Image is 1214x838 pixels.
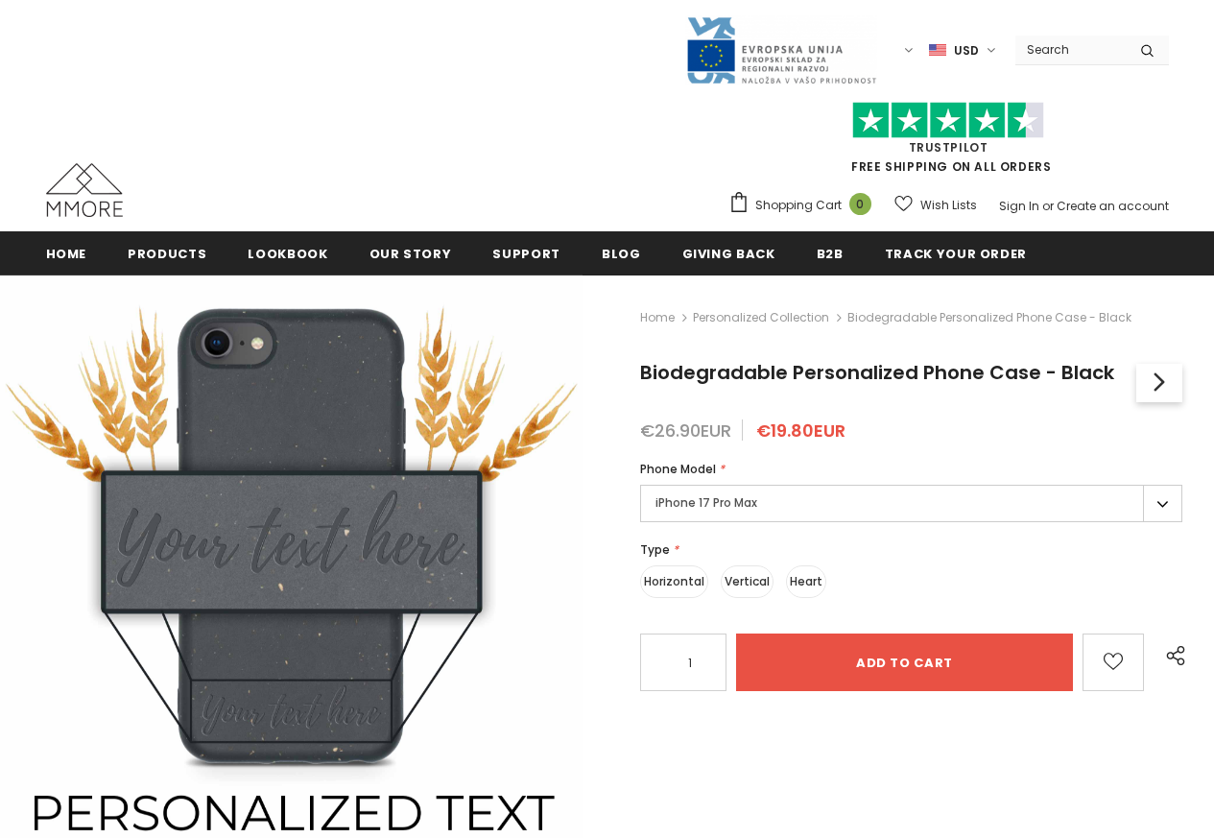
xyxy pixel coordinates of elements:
[248,231,327,275] a: Lookbook
[755,196,842,215] span: Shopping Cart
[817,245,844,263] span: B2B
[682,231,775,275] a: Giving back
[46,245,87,263] span: Home
[492,231,560,275] a: support
[736,634,1073,691] input: Add to cart
[640,419,731,443] span: €26.90EUR
[999,198,1039,214] a: Sign In
[492,245,560,263] span: support
[128,245,206,263] span: Products
[128,231,206,275] a: Products
[682,245,775,263] span: Giving back
[756,419,845,443] span: €19.80EUR
[602,231,641,275] a: Blog
[693,309,829,325] a: Personalized Collection
[640,359,1114,386] span: Biodegradable Personalized Phone Case - Black
[640,565,708,598] label: Horizontal
[640,461,716,477] span: Phone Model
[847,306,1131,329] span: Biodegradable Personalized Phone Case - Black
[817,231,844,275] a: B2B
[728,191,881,220] a: Shopping Cart 0
[369,245,452,263] span: Our Story
[640,541,670,558] span: Type
[640,485,1182,522] label: iPhone 17 Pro Max
[852,102,1044,139] img: Trust Pilot Stars
[602,245,641,263] span: Blog
[885,231,1027,275] a: Track your order
[248,245,327,263] span: Lookbook
[885,245,1027,263] span: Track your order
[721,565,774,598] label: Vertical
[1015,36,1126,63] input: Search Site
[954,41,979,60] span: USD
[369,231,452,275] a: Our Story
[920,196,977,215] span: Wish Lists
[894,188,977,222] a: Wish Lists
[46,231,87,275] a: Home
[685,15,877,85] img: Javni Razpis
[849,193,871,215] span: 0
[1042,198,1054,214] span: or
[909,139,988,156] a: Trustpilot
[640,306,675,329] a: Home
[685,41,877,58] a: Javni Razpis
[786,565,826,598] label: Heart
[728,110,1169,175] span: FREE SHIPPING ON ALL ORDERS
[46,163,123,217] img: MMORE Cases
[1057,198,1169,214] a: Create an account
[929,42,946,59] img: USD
